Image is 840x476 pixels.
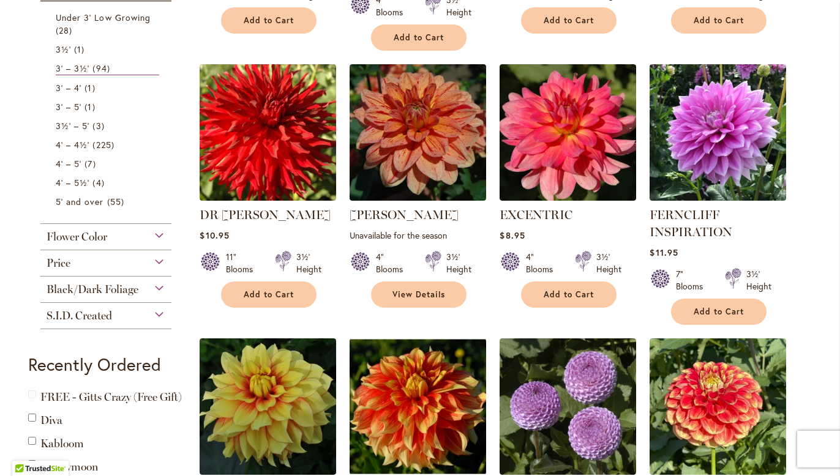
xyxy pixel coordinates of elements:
[56,100,159,113] a: 3' – 5' 1
[371,24,467,51] button: Add to Cart
[596,251,621,275] div: 3½' Height
[28,353,161,376] strong: Recently Ordered
[56,81,159,94] a: 3' – 4' 1
[74,43,88,56] span: 1
[376,251,410,275] div: 4" Blooms
[200,338,336,475] img: FIREFIGHTER
[47,256,70,270] span: Price
[371,281,467,308] a: View Details
[221,7,317,34] button: Add to Cart
[244,15,294,26] span: Add to Cart
[84,100,98,113] span: 1
[56,101,81,113] span: 3' – 5'
[56,139,89,151] span: 4' – 4½'
[56,62,89,74] span: 3' – 3½'
[650,338,786,475] img: GAME DAY
[350,338,486,475] img: FLAMETHROWER
[650,207,732,239] a: FERNCLIFF INSPIRATION
[92,138,117,151] span: 225
[92,62,113,75] span: 94
[521,281,617,308] button: Add to Cart
[200,229,229,241] span: $10.95
[84,157,99,170] span: 7
[226,251,260,275] div: 11" Blooms
[56,196,104,207] span: 5' and over
[47,230,107,244] span: Flower Color
[500,338,636,475] img: FRANK HOLMES
[92,119,107,132] span: 3
[56,157,159,170] a: 4' – 5' 7
[56,158,81,169] span: 4' – 5'
[221,281,317,308] button: Add to Cart
[671,299,767,325] button: Add to Cart
[107,195,127,208] span: 55
[671,7,767,34] button: Add to Cart
[56,119,159,132] a: 3½' – 5' 3
[650,247,678,258] span: $11.95
[500,229,525,241] span: $8.95
[500,192,636,203] a: EXCENTRIC
[56,62,159,75] a: 3' – 3½' 94
[350,64,486,201] img: ELIJAH MASON
[47,283,138,296] span: Black/Dark Foliage
[84,81,98,94] span: 1
[92,176,107,189] span: 4
[694,307,744,317] span: Add to Cart
[521,7,617,34] button: Add to Cart
[350,192,486,203] a: ELIJAH MASON
[446,251,471,275] div: 3½' Height
[350,229,486,241] p: Unavailable for the season
[56,195,159,208] a: 5' and over 55
[694,15,744,26] span: Add to Cart
[56,43,159,56] a: 3½' 1
[40,390,182,404] span: FREE - Gitts Crazy (Free Gift)
[47,309,112,322] span: S.I.D. Created
[200,207,331,222] a: DR [PERSON_NAME]
[56,120,89,132] span: 3½' – 5'
[56,82,81,94] span: 3' – 4'
[56,12,151,23] span: Under 3' Low Growing
[500,207,572,222] a: EXCENTRIC
[500,64,636,201] img: EXCENTRIC
[40,414,62,427] a: Diva
[394,32,444,43] span: Add to Cart
[56,43,71,55] span: 3½'
[56,138,159,151] a: 4' – 4½' 225
[56,11,159,37] a: Under 3' Low Growing 28
[392,289,445,300] span: View Details
[40,460,99,474] a: Honeymoon
[200,64,336,201] img: DR LES
[56,24,75,37] span: 28
[200,192,336,203] a: DR LES
[244,289,294,300] span: Add to Cart
[746,268,771,292] div: 3½' Height
[9,433,43,467] iframe: Launch Accessibility Center
[650,64,786,201] img: Ferncliff Inspiration
[650,192,786,203] a: Ferncliff Inspiration
[56,176,159,189] a: 4' – 5½' 4
[676,268,710,292] div: 7" Blooms
[56,177,89,188] span: 4' – 5½'
[40,437,84,450] a: Kabloom
[544,289,594,300] span: Add to Cart
[350,207,459,222] a: [PERSON_NAME]
[296,251,321,275] div: 3½' Height
[526,251,560,275] div: 4" Blooms
[544,15,594,26] span: Add to Cart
